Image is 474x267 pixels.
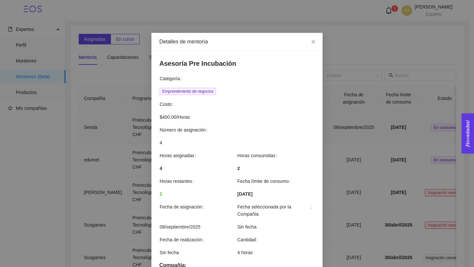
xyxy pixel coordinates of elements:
span: Sin fecha [237,223,314,231]
span: Fecha seleccionada por la Compañía [237,203,314,218]
span: Fecha de realización [160,236,207,243]
span: 08/septiembre/2025 [160,223,237,231]
span: 4 horas [237,249,314,256]
span: Horas restantes [160,178,197,185]
span: Número de asignación [160,126,210,133]
span: Costo [160,101,176,108]
h4: Asesoría Pre Incubación [159,59,315,68]
span: Horas asignadas [160,152,199,159]
span: 4 [160,139,314,146]
span: Categoría [160,75,184,82]
button: Close [304,33,323,51]
div: Detalles de mentoría [159,38,315,45]
span: [DATE] [237,190,252,198]
span: Cantidad [237,236,260,243]
button: Open Feedback Widget [461,113,474,154]
strong: 2 [160,191,162,197]
span: Fecha límite de consumo [237,178,293,185]
span: Sin fecha [160,249,237,256]
span: Emprendimiento de negocios [160,88,216,95]
strong: 4 [160,166,162,171]
span: Horas consumidas [237,152,280,159]
strong: 2 [237,166,240,171]
span: $400.00 / Horas [160,113,314,121]
span: close [311,39,316,44]
span: Fecha de asignación [160,203,207,210]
